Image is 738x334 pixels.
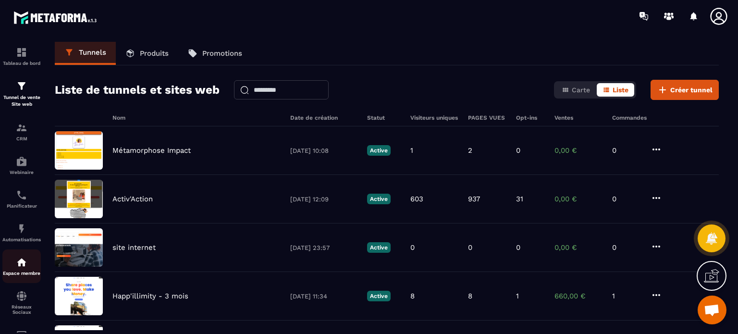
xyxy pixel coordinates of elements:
[612,114,647,121] h6: Commandes
[410,292,415,300] p: 8
[597,83,634,97] button: Liste
[612,292,641,300] p: 1
[468,195,480,203] p: 937
[468,146,472,155] p: 2
[112,146,191,155] p: Métamorphose Impact
[55,131,103,170] img: image
[2,203,41,209] p: Planificateur
[468,114,506,121] h6: PAGES VUES
[2,170,41,175] p: Webinaire
[612,146,641,155] p: 0
[2,271,41,276] p: Espace membre
[367,291,391,301] p: Active
[572,86,590,94] span: Carte
[116,42,178,65] a: Produits
[410,195,423,203] p: 603
[554,195,603,203] p: 0,00 €
[516,243,520,252] p: 0
[202,49,242,58] p: Promotions
[290,293,357,300] p: [DATE] 11:34
[367,145,391,156] p: Active
[613,86,628,94] span: Liste
[2,61,41,66] p: Tableau de bord
[554,146,603,155] p: 0,00 €
[178,42,252,65] a: Promotions
[112,292,188,300] p: Happ'illimity - 3 mois
[410,146,413,155] p: 1
[140,49,169,58] p: Produits
[410,243,415,252] p: 0
[55,277,103,315] img: image
[55,42,116,65] a: Tunnels
[670,85,713,95] span: Créer tunnel
[16,156,27,167] img: automations
[112,243,156,252] p: site internet
[516,195,523,203] p: 31
[2,148,41,182] a: automationsautomationsWebinaire
[516,114,545,121] h6: Opt-ins
[516,292,519,300] p: 1
[2,304,41,315] p: Réseaux Sociaux
[367,242,391,253] p: Active
[2,249,41,283] a: automationsautomationsEspace membre
[2,237,41,242] p: Automatisations
[612,195,641,203] p: 0
[112,195,153,203] p: Activ'Action
[290,196,357,203] p: [DATE] 12:09
[55,228,103,267] img: image
[16,80,27,92] img: formation
[2,216,41,249] a: automationsautomationsAutomatisations
[2,182,41,216] a: schedulerschedulerPlanificateur
[468,292,472,300] p: 8
[554,292,603,300] p: 660,00 €
[290,244,357,251] p: [DATE] 23:57
[16,223,27,235] img: automations
[2,136,41,141] p: CRM
[16,122,27,134] img: formation
[79,48,106,57] p: Tunnels
[612,243,641,252] p: 0
[55,80,220,99] h2: Liste de tunnels et sites web
[554,114,603,121] h6: Ventes
[16,257,27,268] img: automations
[55,180,103,218] img: image
[290,147,357,154] p: [DATE] 10:08
[290,114,357,121] h6: Date de création
[2,94,41,108] p: Tunnel de vente Site web
[16,47,27,58] img: formation
[556,83,596,97] button: Carte
[13,9,100,26] img: logo
[2,39,41,73] a: formationformationTableau de bord
[16,189,27,201] img: scheduler
[2,283,41,322] a: social-networksocial-networkRéseaux Sociaux
[698,296,726,324] div: Ouvrir le chat
[2,73,41,115] a: formationformationTunnel de vente Site web
[16,290,27,302] img: social-network
[367,114,401,121] h6: Statut
[468,243,472,252] p: 0
[112,114,281,121] h6: Nom
[554,243,603,252] p: 0,00 €
[651,80,719,100] button: Créer tunnel
[410,114,458,121] h6: Visiteurs uniques
[516,146,520,155] p: 0
[2,115,41,148] a: formationformationCRM
[367,194,391,204] p: Active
